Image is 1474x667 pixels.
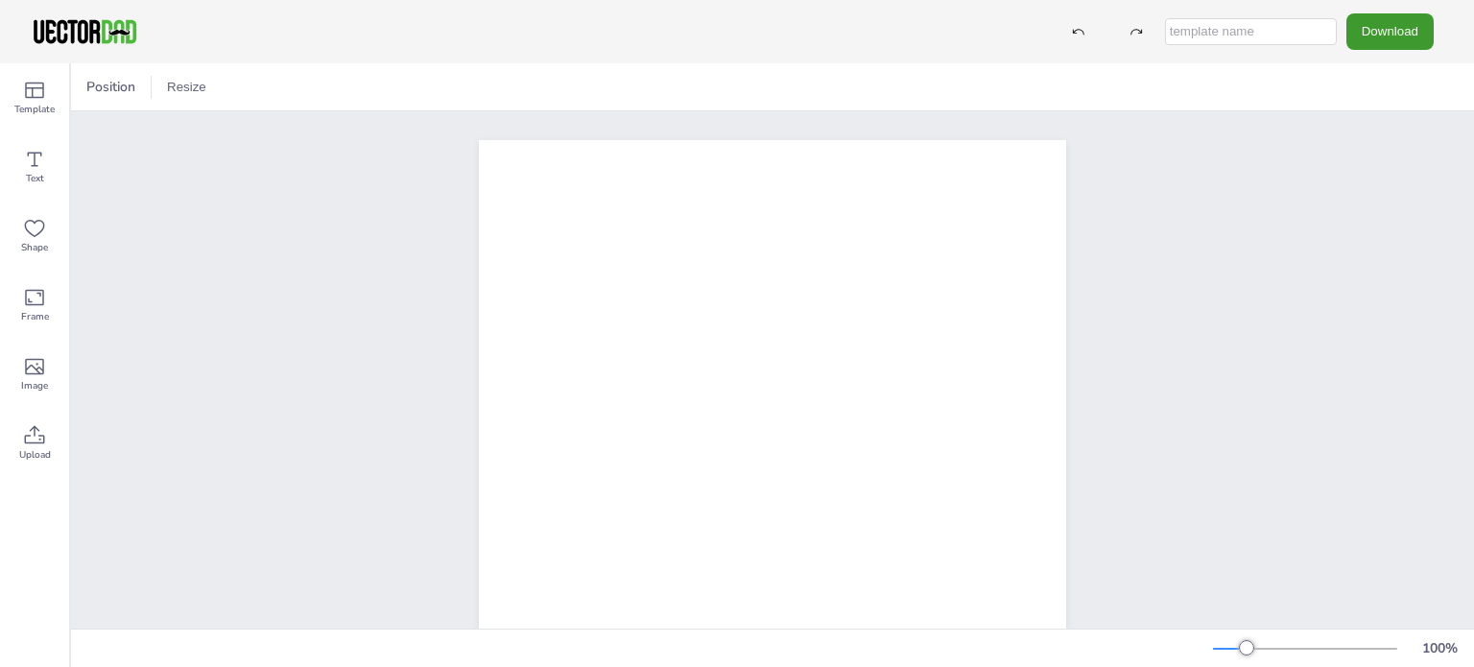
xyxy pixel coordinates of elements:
[1416,639,1462,657] div: 100 %
[21,309,49,324] span: Frame
[1346,13,1434,49] button: Download
[159,72,214,103] button: Resize
[21,240,48,255] span: Shape
[14,102,55,117] span: Template
[1165,18,1337,45] input: template name
[21,378,48,393] span: Image
[26,171,44,186] span: Text
[83,78,139,96] span: Position
[19,447,51,463] span: Upload
[31,17,139,46] img: VectorDad-1.png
